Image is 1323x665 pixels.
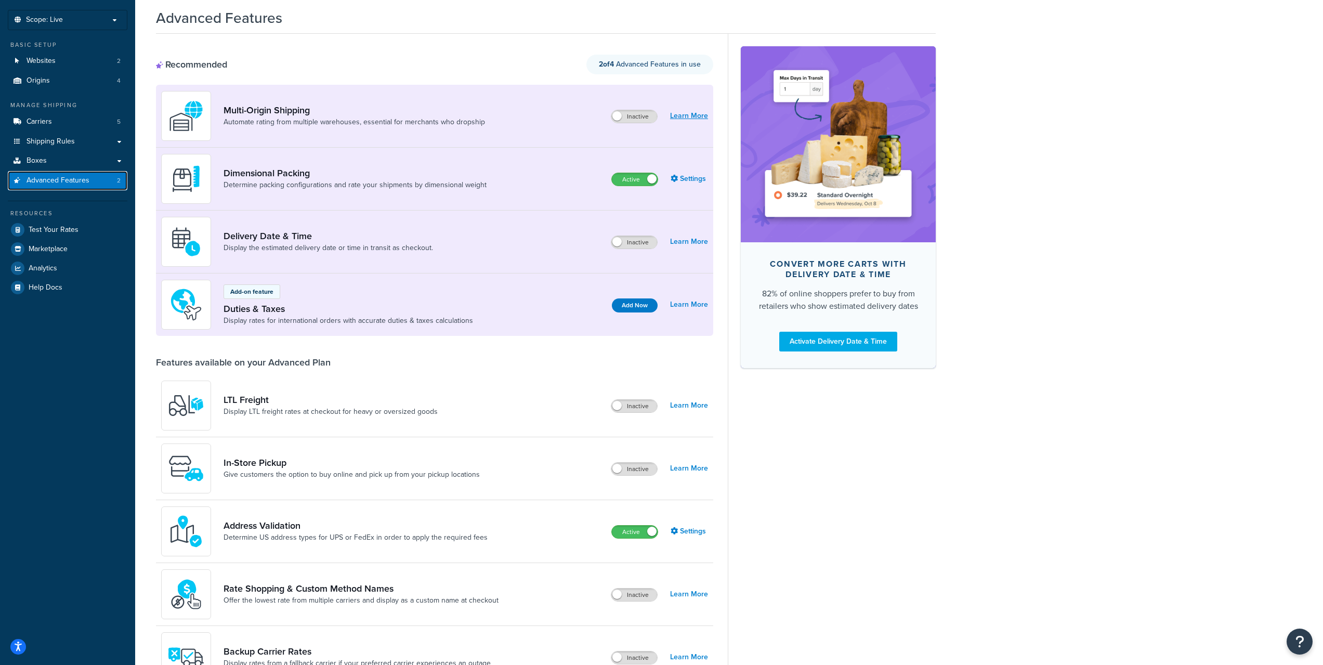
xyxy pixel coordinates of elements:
span: Test Your Rates [29,226,78,234]
a: Automate rating from multiple warehouses, essential for merchants who dropship [224,117,485,127]
a: Delivery Date & Time [224,230,433,242]
a: Websites2 [8,51,127,71]
a: Carriers5 [8,112,127,132]
a: Marketplace [8,240,127,258]
a: Boxes [8,151,127,171]
span: Analytics [29,264,57,273]
a: In-Store Pickup [224,457,480,468]
div: Resources [8,209,127,218]
p: Add-on feature [230,287,273,296]
label: Active [612,526,658,538]
span: 4 [117,76,121,85]
a: Dimensional Packing [224,167,487,179]
div: Features available on your Advanced Plan [156,357,331,368]
a: Determine packing configurations and rate your shipments by dimensional weight [224,180,487,190]
button: Add Now [612,298,658,312]
a: Address Validation [224,520,488,531]
span: 2 [117,176,121,185]
span: Advanced Features in use [599,59,701,70]
label: Inactive [611,110,657,123]
span: 5 [117,118,121,126]
a: Determine US address types for UPS or FedEx in order to apply the required fees [224,532,488,543]
div: Basic Setup [8,41,127,49]
img: kIG8fy0lQAAAABJRU5ErkJggg== [168,513,204,550]
a: Analytics [8,259,127,278]
a: Settings [671,172,708,186]
a: Display the estimated delivery date or time in transit as checkout. [224,243,433,253]
img: DTVBYsAAAAAASUVORK5CYII= [168,161,204,197]
span: Help Docs [29,283,62,292]
li: Origins [8,71,127,90]
a: Shipping Rules [8,132,127,151]
a: Learn More [670,398,708,413]
span: Marketplace [29,245,68,254]
a: Rate Shopping & Custom Method Names [224,583,499,594]
label: Inactive [611,589,657,601]
a: Display rates for international orders with accurate duties & taxes calculations [224,316,473,326]
img: gfkeb5ejjkALwAAAABJRU5ErkJggg== [168,224,204,260]
a: Give customers the option to buy online and pick up from your pickup locations [224,470,480,480]
label: Inactive [611,651,657,664]
li: Carriers [8,112,127,132]
span: Origins [27,76,50,85]
span: Carriers [27,118,52,126]
button: Open Resource Center [1287,629,1313,655]
strong: 2 of 4 [599,59,614,70]
a: Offer the lowest rate from multiple carriers and display as a custom name at checkout [224,595,499,606]
div: 82% of online shoppers prefer to buy from retailers who show estimated delivery dates [757,288,919,312]
img: feature-image-ddt-36eae7f7280da8017bfb280eaccd9c446f90b1fe08728e4019434db127062ab4.png [756,62,920,226]
span: Websites [27,57,56,66]
label: Active [612,173,658,186]
span: 2 [117,57,121,66]
div: Manage Shipping [8,101,127,110]
a: Learn More [670,234,708,249]
a: Learn More [670,461,708,476]
span: Advanced Features [27,176,89,185]
img: icon-duo-feat-rate-shopping-ecdd8bed.png [168,576,204,612]
label: Inactive [611,236,657,249]
label: Inactive [611,463,657,475]
a: Duties & Taxes [224,303,473,315]
a: Activate Delivery Date & Time [779,332,897,351]
a: Advanced Features2 [8,171,127,190]
img: WatD5o0RtDAAAAAElFTkSuQmCC [168,98,204,134]
a: Learn More [670,109,708,123]
a: Learn More [670,587,708,602]
span: Shipping Rules [27,137,75,146]
a: Multi-Origin Shipping [224,105,485,116]
span: Boxes [27,157,47,165]
a: Help Docs [8,278,127,297]
div: Recommended [156,59,227,70]
h1: Advanced Features [156,8,282,28]
a: Backup Carrier Rates [224,646,491,657]
li: Websites [8,51,127,71]
img: y79ZsPf0fXUFUhFXDzUgf+ktZg5F2+ohG75+v3d2s1D9TjoU8PiyCIluIjV41seZevKCRuEjTPPOKHJsQcmKCXGdfprl3L4q7... [168,387,204,424]
a: Origins4 [8,71,127,90]
a: Display LTL freight rates at checkout for heavy or oversized goods [224,407,438,417]
li: Advanced Features [8,171,127,190]
img: wfgcfpwTIucLEAAAAASUVORK5CYII= [168,450,204,487]
a: Learn More [670,650,708,664]
a: LTL Freight [224,394,438,406]
a: Learn More [670,297,708,312]
a: Test Your Rates [8,220,127,239]
label: Inactive [611,400,657,412]
img: icon-duo-feat-landed-cost-7136b061.png [168,286,204,323]
div: Convert more carts with delivery date & time [757,259,919,280]
span: Scope: Live [26,16,63,24]
a: Settings [671,524,708,539]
